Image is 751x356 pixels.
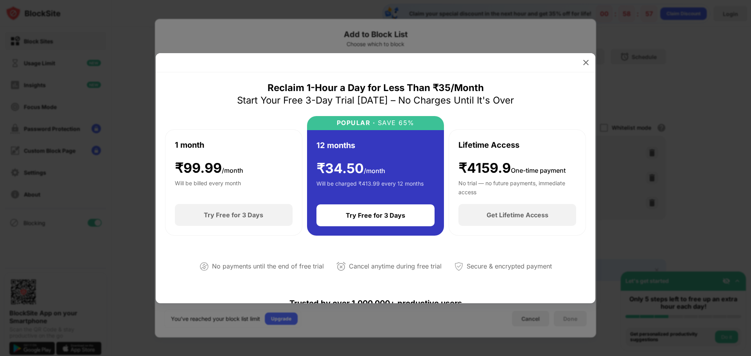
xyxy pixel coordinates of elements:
img: cancel-anytime [336,262,346,271]
div: Trusted by over 1,000,000+ productive users [165,284,586,322]
div: ₹ 34.50 [316,161,385,177]
div: No trial — no future payments, immediate access [458,179,576,195]
div: 1 month [175,139,204,151]
div: Will be billed every month [175,179,241,195]
div: ₹ 99.99 [175,160,243,176]
img: not-paying [199,262,209,271]
div: SAVE 65% [375,119,415,127]
div: Try Free for 3 Days [346,211,405,219]
div: Cancel anytime during free trial [349,261,442,272]
div: Secure & encrypted payment [467,261,552,272]
div: Get Lifetime Access [487,211,548,219]
span: /month [222,166,243,174]
div: 12 months [316,140,355,151]
div: Will be charged ₹413.99 every 12 months [316,179,424,195]
div: Start Your Free 3-Day Trial [DATE] – No Charges Until It's Over [237,94,514,107]
div: No payments until the end of free trial [212,261,324,272]
span: One-time payment [511,166,566,174]
img: secured-payment [454,262,464,271]
div: Try Free for 3 Days [204,211,263,219]
div: Lifetime Access [458,139,519,151]
div: Reclaim 1-Hour a Day for Less Than ₹35/Month [268,82,484,94]
span: /month [364,167,385,175]
div: ₹4159.9 [458,160,566,176]
div: POPULAR · [337,119,375,127]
